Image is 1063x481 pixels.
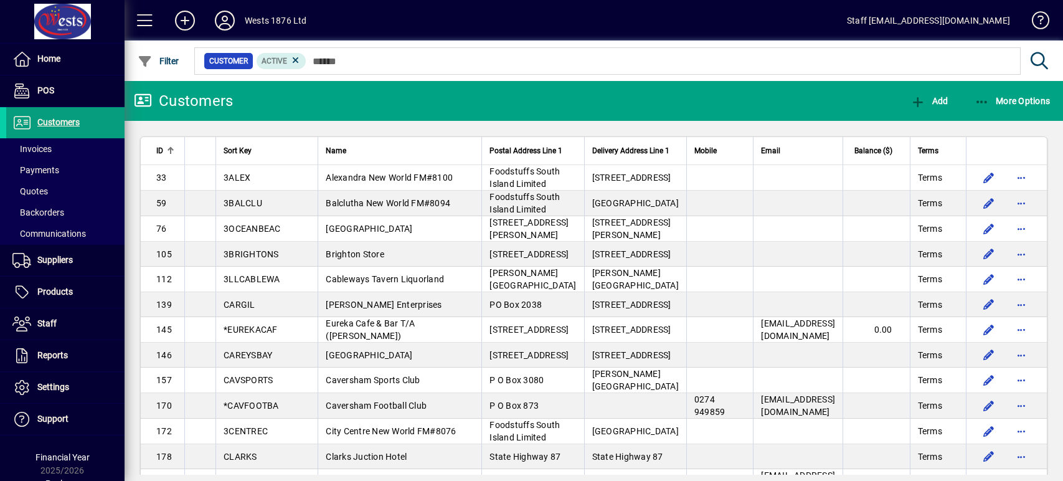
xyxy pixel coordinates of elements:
span: Caversham Sports Club [326,375,420,385]
span: State Highway 87 [592,452,663,462]
span: City Centre New World FM#8076 [326,426,456,436]
span: Active [262,57,287,65]
a: Reports [6,340,125,371]
span: More Options [975,96,1051,106]
span: [STREET_ADDRESS] [592,325,671,335]
a: Payments [6,160,125,181]
div: Customers [134,91,233,111]
span: [PERSON_NAME][GEOGRAPHIC_DATA] [489,268,576,290]
a: Suppliers [6,245,125,276]
span: [EMAIL_ADDRESS][DOMAIN_NAME] [761,318,835,341]
div: ID [156,144,177,158]
span: Staff [37,318,57,328]
a: Support [6,404,125,435]
span: P O Box 3080 [489,375,544,385]
span: Terms [918,248,942,260]
span: Home [37,54,60,64]
span: [PERSON_NAME] Enterprises [326,300,442,310]
span: 112 [156,274,172,284]
button: Add [907,90,951,112]
span: 3ALEX [224,173,250,183]
span: [GEOGRAPHIC_DATA] [326,350,412,360]
span: [GEOGRAPHIC_DATA] [592,198,679,208]
button: More options [1011,447,1031,467]
span: Clarks Juction Hotel [326,452,407,462]
button: Edit [979,447,999,467]
a: Products [6,277,125,308]
span: 3CENTREC [224,426,268,436]
button: Edit [979,244,999,264]
span: 170 [156,401,172,411]
button: Edit [979,370,999,390]
button: Edit [979,193,999,213]
span: Terms [918,144,938,158]
span: PO Box 2038 [489,300,542,310]
button: Edit [979,320,999,340]
span: Alexandra New World FM#8100 [326,173,453,183]
div: Email [761,144,835,158]
div: Staff [EMAIL_ADDRESS][DOMAIN_NAME] [847,11,1010,31]
span: [GEOGRAPHIC_DATA] [326,224,412,234]
span: 139 [156,300,172,310]
a: Invoices [6,138,125,160]
a: Staff [6,308,125,340]
span: 146 [156,350,172,360]
span: Brighton Store [326,249,384,259]
span: ID [156,144,163,158]
span: Filter [138,56,179,66]
div: Wests 1876 Ltd [245,11,306,31]
span: Backorders [12,207,64,217]
td: 0.00 [843,317,910,343]
button: More options [1011,219,1031,239]
span: Balclutha New World FM#8094 [326,198,450,208]
a: Communications [6,223,125,244]
span: Terms [918,298,942,311]
span: Add [910,96,948,106]
span: [STREET_ADDRESS] [592,249,671,259]
span: Foodstuffs South Island Limited [489,420,560,442]
span: Sort Key [224,144,252,158]
div: Mobile [694,144,746,158]
span: CAVSPORTS [224,375,273,385]
span: [PERSON_NAME][GEOGRAPHIC_DATA] [592,268,679,290]
span: Terms [918,197,942,209]
span: Suppliers [37,255,73,265]
a: Knowledge Base [1023,2,1047,43]
span: Terms [918,349,942,361]
span: P O Box 873 [489,401,539,411]
span: 145 [156,325,172,335]
button: Edit [979,295,999,315]
span: Financial Year [35,452,90,462]
a: POS [6,75,125,107]
span: 3LLCABLEWA [224,274,280,284]
span: 3BRIGHTONS [224,249,279,259]
span: Support [37,414,69,424]
span: Foodstuffs South Island Limited [489,192,560,214]
span: Email [761,144,780,158]
span: Eureka Cafe & Bar T/A ([PERSON_NAME]) [326,318,415,341]
a: Home [6,44,125,75]
span: 33 [156,173,167,183]
span: Settings [37,382,69,392]
span: [STREET_ADDRESS][PERSON_NAME] [489,217,569,240]
span: Invoices [12,144,52,154]
span: [STREET_ADDRESS] [592,350,671,360]
span: [STREET_ADDRESS] [489,325,569,335]
span: Cableways Tavern Liquorland [326,274,444,284]
span: 3OCEANBEAC [224,224,281,234]
span: Foodstuffs South Island Limited [489,166,560,189]
span: Terms [918,425,942,437]
span: Quotes [12,186,48,196]
button: More options [1011,320,1031,340]
span: Mobile [694,144,717,158]
span: Delivery Address Line 1 [592,144,669,158]
span: Products [37,287,73,297]
div: Name [326,144,474,158]
button: Edit [979,345,999,365]
span: [STREET_ADDRESS] [489,249,569,259]
span: Terms [918,222,942,235]
span: 172 [156,426,172,436]
span: POS [37,85,54,95]
button: Filter [135,50,182,72]
span: 3BALCLU [224,198,262,208]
